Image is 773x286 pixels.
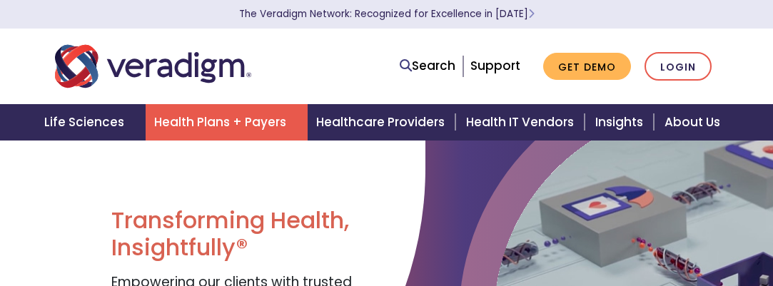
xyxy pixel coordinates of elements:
[400,56,455,76] a: Search
[645,52,712,81] a: Login
[308,104,458,141] a: Healthcare Providers
[55,43,251,90] img: Veradigm logo
[470,57,520,74] a: Support
[146,104,308,141] a: Health Plans + Payers
[111,207,375,262] h1: Transforming Health, Insightfully®
[36,104,146,141] a: Life Sciences
[543,53,631,81] a: Get Demo
[656,104,737,141] a: About Us
[458,104,587,141] a: Health IT Vendors
[587,104,656,141] a: Insights
[528,7,535,21] span: Learn More
[239,7,535,21] a: The Veradigm Network: Recognized for Excellence in [DATE]Learn More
